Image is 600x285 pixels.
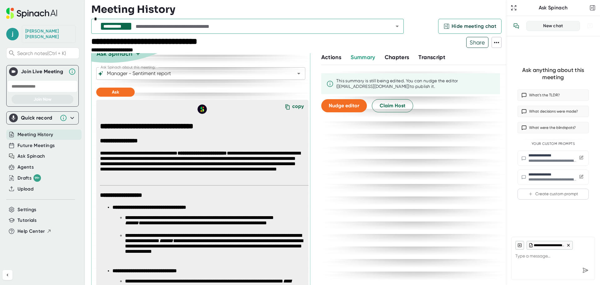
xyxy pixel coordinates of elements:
button: Collapse sidebar [2,270,12,280]
input: What can we do to help? [106,69,285,78]
span: Chapters [385,54,409,61]
h3: Meeting History [91,3,175,15]
button: Edit custom prompt [578,154,585,162]
button: Agents [17,164,34,171]
button: Transcript [418,53,445,62]
span: Nudge editor [329,103,359,109]
button: Share [466,37,488,48]
button: Close conversation sidebar [588,3,597,12]
button: Chapters [385,53,409,62]
button: Upload [17,186,33,193]
button: Create custom prompt [517,189,589,200]
div: Ask Spinach [97,50,132,57]
button: Actions [321,53,341,62]
div: Drafts [17,174,41,182]
span: Join Now [33,97,52,102]
button: Ask Spinach [17,153,45,160]
button: Future Meetings [17,142,55,149]
span: Summary [351,54,375,61]
button: What decisions were made? [517,106,589,117]
div: New chat [530,23,576,29]
span: Help Center [17,228,45,235]
div: 99+ [33,174,41,182]
div: Quick record [9,112,76,124]
button: Help Center [17,228,52,235]
div: This summary is still being edited. You can nudge the editor ([EMAIL_ADDRESS][DOMAIN_NAME]) to pu... [336,78,495,89]
div: Jess Younts [25,28,72,39]
button: What’s the TLDR? [517,89,589,101]
span: Ask [112,89,119,95]
img: Join Live Meeting [10,69,17,75]
button: Join Now [12,95,73,104]
div: Ask anything about this meeting [517,67,589,81]
div: Ask Spinach [518,5,588,11]
div: Your Custom Prompts [517,142,589,146]
button: Edit custom prompt [578,173,585,181]
button: Meeting History [17,131,53,138]
button: What were the blindspots? [517,122,589,133]
span: j [6,28,19,40]
button: Hide meeting chat [438,19,502,34]
span: Hide meeting chat [452,23,496,30]
button: Drafts 99+ [17,174,41,182]
div: Join Live Meeting [21,69,65,75]
span: Claim Host [380,102,405,109]
button: Claim Host [372,99,413,112]
div: Join Live MeetingJoin Live Meeting [9,65,76,78]
button: Nudge editor [321,99,367,112]
button: Tutorials [17,217,37,224]
button: Open [393,22,402,31]
button: View conversation history [510,20,522,32]
div: copy [292,103,304,112]
button: Open [294,69,303,78]
div: Send message [580,265,591,276]
button: Settings [17,206,37,213]
span: Transcript [418,54,445,61]
div: Quick record [21,115,57,121]
button: Expand to Ask Spinach page [509,3,518,12]
span: Search notes (Ctrl + K) [17,50,77,56]
span: Actions [321,54,341,61]
button: Summary [351,53,375,62]
button: Ask [96,88,135,97]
